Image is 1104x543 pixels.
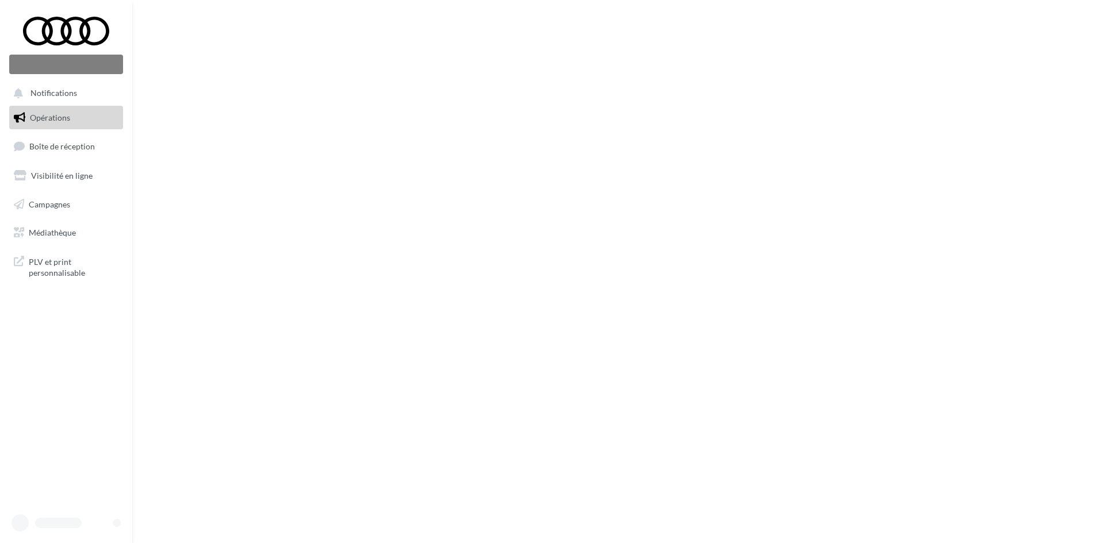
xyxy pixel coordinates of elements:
a: Médiathèque [7,221,125,245]
span: PLV et print personnalisable [29,254,118,279]
a: PLV et print personnalisable [7,249,125,283]
a: Boîte de réception [7,134,125,159]
span: Médiathèque [29,228,76,237]
span: Campagnes [29,199,70,209]
a: Opérations [7,106,125,130]
div: Nouvelle campagne [9,55,123,74]
span: Boîte de réception [29,141,95,151]
span: Notifications [30,88,77,98]
span: Opérations [30,113,70,122]
a: Visibilité en ligne [7,164,125,188]
span: Visibilité en ligne [31,171,93,180]
a: Campagnes [7,192,125,217]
